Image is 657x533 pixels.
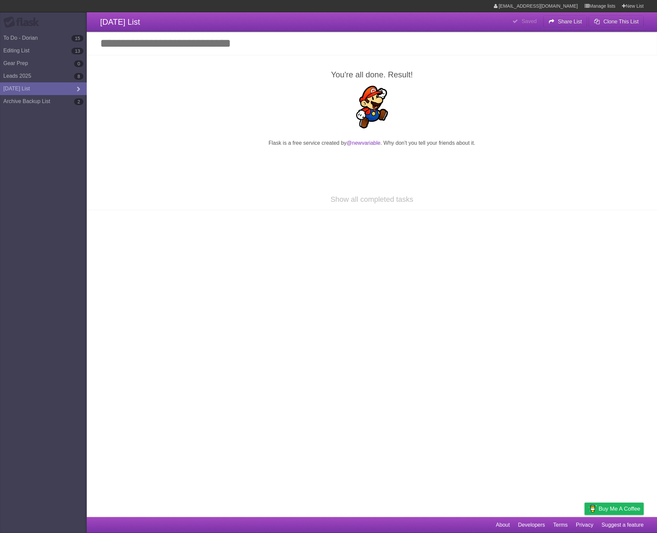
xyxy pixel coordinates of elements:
iframe: X Post Button [360,155,384,165]
p: Flask is a free service created by . Why don't you tell your friends about it. [100,139,644,147]
b: 13 [71,48,83,54]
b: Clone This List [603,19,639,24]
h2: You're all done. Result! [100,69,644,81]
a: Suggest a feature [602,519,644,531]
b: 8 [74,73,83,80]
button: Clone This List [589,16,644,28]
img: Super Mario [351,86,393,128]
div: Flask [3,16,43,28]
a: About [496,519,510,531]
b: 15 [71,35,83,42]
span: [DATE] List [100,17,140,26]
button: Share List [543,16,587,28]
b: Share List [558,19,582,24]
b: 0 [74,60,83,67]
img: Buy me a coffee [588,503,597,514]
b: 2 [74,98,83,105]
b: Saved [522,18,537,24]
a: @newvariable [347,140,381,146]
a: Show all completed tasks [330,195,413,203]
a: Buy me a coffee [585,503,644,515]
span: Buy me a coffee [599,503,640,515]
a: Terms [553,519,568,531]
a: Privacy [576,519,593,531]
a: Developers [518,519,545,531]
